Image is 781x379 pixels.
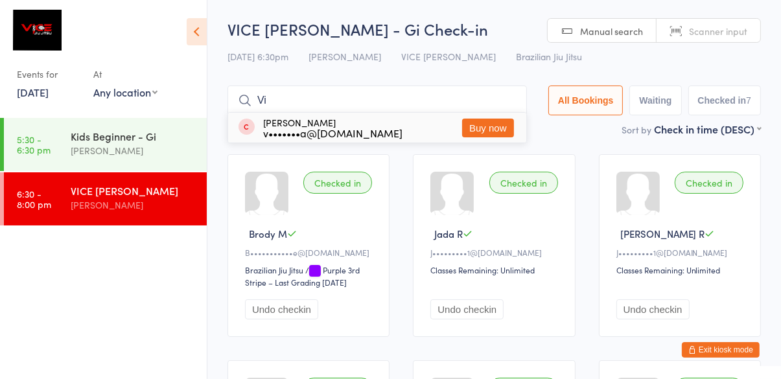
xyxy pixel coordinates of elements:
[430,247,561,258] div: J•••••••••1@[DOMAIN_NAME]
[4,172,207,225] a: 6:30 -8:00 pmVICE [PERSON_NAME][PERSON_NAME]
[245,247,376,258] div: B•••••••••••e@[DOMAIN_NAME]
[263,117,402,138] div: [PERSON_NAME]
[245,264,303,275] div: Brazilian Jiu Jitsu
[682,342,760,358] button: Exit kiosk mode
[616,264,747,275] div: Classes Remaining: Unlimited
[622,123,651,136] label: Sort by
[4,118,207,171] a: 5:30 -6:30 pmKids Beginner - Gi[PERSON_NAME]
[227,50,288,63] span: [DATE] 6:30pm
[93,63,157,85] div: At
[516,50,582,63] span: Brazilian Jiu Jitsu
[71,143,196,158] div: [PERSON_NAME]
[675,172,743,194] div: Checked in
[654,122,761,136] div: Check in time (DESC)
[93,85,157,99] div: Any location
[620,227,705,240] span: [PERSON_NAME] R
[430,264,561,275] div: Classes Remaining: Unlimited
[689,25,747,38] span: Scanner input
[71,129,196,143] div: Kids Beginner - Gi
[17,63,80,85] div: Events for
[303,172,372,194] div: Checked in
[263,128,402,138] div: v•••••••a@[DOMAIN_NAME]
[13,10,62,51] img: Moranbah Martial Arts
[401,50,496,63] span: VICE [PERSON_NAME]
[462,119,514,137] button: Buy now
[548,86,624,115] button: All Bookings
[629,86,681,115] button: Waiting
[17,189,51,209] time: 6:30 - 8:00 pm
[227,86,527,115] input: Search
[309,50,381,63] span: [PERSON_NAME]
[616,247,747,258] div: J•••••••••1@[DOMAIN_NAME]
[430,299,504,319] button: Undo checkin
[227,18,761,40] h2: VICE [PERSON_NAME] - Gi Check-in
[17,85,49,99] a: [DATE]
[489,172,558,194] div: Checked in
[580,25,643,38] span: Manual search
[245,299,318,319] button: Undo checkin
[746,95,751,106] div: 7
[434,227,463,240] span: Jada R
[17,134,51,155] time: 5:30 - 6:30 pm
[616,299,690,319] button: Undo checkin
[71,183,196,198] div: VICE [PERSON_NAME]
[688,86,762,115] button: Checked in7
[71,198,196,212] div: [PERSON_NAME]
[249,227,287,240] span: Brody M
